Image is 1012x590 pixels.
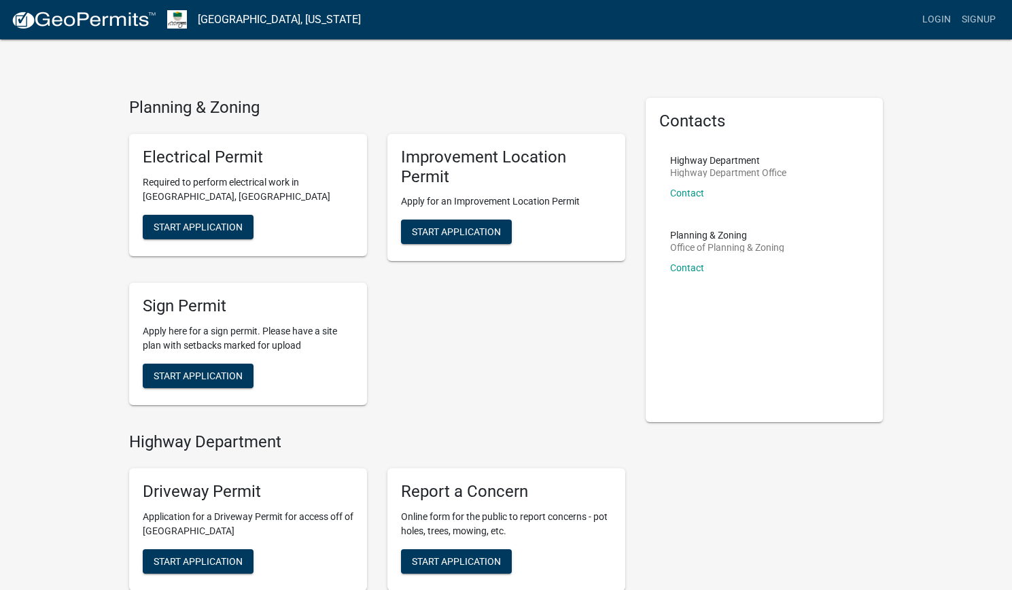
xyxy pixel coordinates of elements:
[670,243,784,252] p: Office of Planning & Zoning
[956,7,1001,33] a: Signup
[401,510,612,538] p: Online form for the public to report concerns - pot holes, trees, mowing, etc.
[129,98,625,118] h4: Planning & Zoning
[670,188,704,198] a: Contact
[659,111,870,131] h5: Contacts
[143,215,254,239] button: Start Application
[198,8,361,31] a: [GEOGRAPHIC_DATA], [US_STATE]
[412,226,501,237] span: Start Application
[401,220,512,244] button: Start Application
[412,555,501,566] span: Start Application
[143,147,353,167] h5: Electrical Permit
[670,262,704,273] a: Contact
[167,10,187,29] img: Morgan County, Indiana
[143,364,254,388] button: Start Application
[154,555,243,566] span: Start Application
[154,370,243,381] span: Start Application
[143,549,254,574] button: Start Application
[129,432,625,452] h4: Highway Department
[670,156,786,165] p: Highway Department
[143,324,353,353] p: Apply here for a sign permit. Please have a site plan with setbacks marked for upload
[154,221,243,232] span: Start Application
[670,168,786,177] p: Highway Department Office
[401,147,612,187] h5: Improvement Location Permit
[143,510,353,538] p: Application for a Driveway Permit for access off of [GEOGRAPHIC_DATA]
[143,175,353,204] p: Required to perform electrical work in [GEOGRAPHIC_DATA], [GEOGRAPHIC_DATA]
[143,296,353,316] h5: Sign Permit
[143,482,353,502] h5: Driveway Permit
[401,194,612,209] p: Apply for an Improvement Location Permit
[917,7,956,33] a: Login
[401,549,512,574] button: Start Application
[401,482,612,502] h5: Report a Concern
[670,230,784,240] p: Planning & Zoning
